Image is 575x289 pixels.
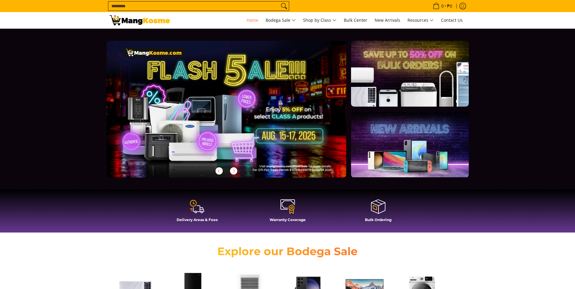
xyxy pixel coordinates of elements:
a: Delivery Areas & Fees [155,199,239,226]
span: Bodega Sale [266,17,296,24]
span: New Arrivals [375,17,400,23]
a: Warranty Coverage [245,199,330,226]
span: Bulk Center [344,17,367,23]
a: More [107,41,366,187]
a: Bodega Sale [263,12,299,28]
a: Resources [404,12,437,28]
span: Resources [407,17,434,24]
a: Bulk Center [341,12,370,28]
span: Home [247,17,258,23]
button: Next [227,164,240,178]
span: • [431,3,454,9]
span: Shop by Class [303,17,337,24]
h4: Delivery Areas & Fees [155,217,239,222]
button: Search [279,2,289,11]
nav: Main Menu [176,12,466,28]
h4: Bulk Ordering [336,217,420,222]
a: Shop by Class [300,12,340,28]
a: New Arrivals [372,12,403,28]
a: Home [244,12,261,28]
span: Contact Us [441,17,463,23]
button: Previous [212,164,226,178]
h4: Warranty Coverage [245,217,330,222]
img: Mang Kosme: Your Home Appliances Warehouse Sale Partner! [110,15,170,25]
h2: Explore our Bodega Sale [200,245,375,258]
a: Contact Us [438,12,466,28]
a: Bulk Ordering [336,199,420,226]
span: ₱0 [446,4,453,8]
span: 0 [440,4,445,8]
